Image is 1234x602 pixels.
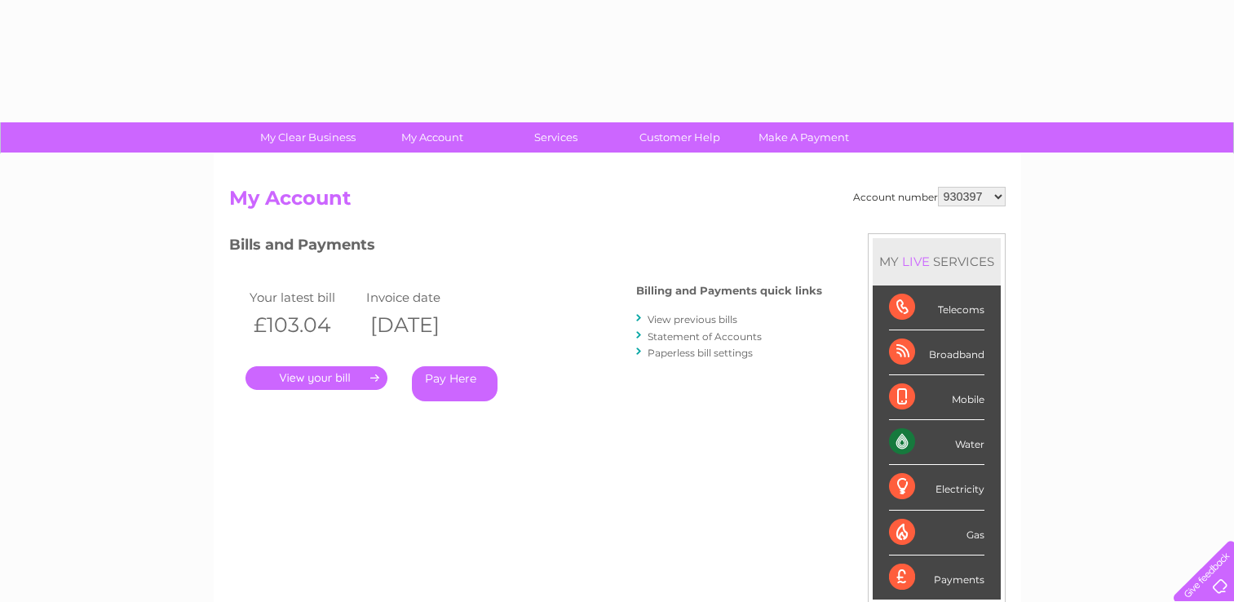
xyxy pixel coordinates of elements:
[889,556,984,600] div: Payments
[613,122,747,153] a: Customer Help
[648,313,737,325] a: View previous bills
[648,347,753,359] a: Paperless bill settings
[853,187,1006,206] div: Account number
[489,122,623,153] a: Services
[365,122,499,153] a: My Account
[736,122,871,153] a: Make A Payment
[889,330,984,375] div: Broadband
[889,465,984,510] div: Electricity
[889,375,984,420] div: Mobile
[636,285,822,297] h4: Billing and Payments quick links
[412,366,498,401] a: Pay Here
[889,420,984,465] div: Water
[362,286,480,308] td: Invoice date
[245,366,387,390] a: .
[648,330,762,343] a: Statement of Accounts
[889,511,984,556] div: Gas
[873,238,1001,285] div: MY SERVICES
[229,233,822,262] h3: Bills and Payments
[245,286,363,308] td: Your latest bill
[245,308,363,342] th: £103.04
[241,122,375,153] a: My Clear Business
[889,286,984,330] div: Telecoms
[229,187,1006,218] h2: My Account
[362,308,480,342] th: [DATE]
[899,254,933,269] div: LIVE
